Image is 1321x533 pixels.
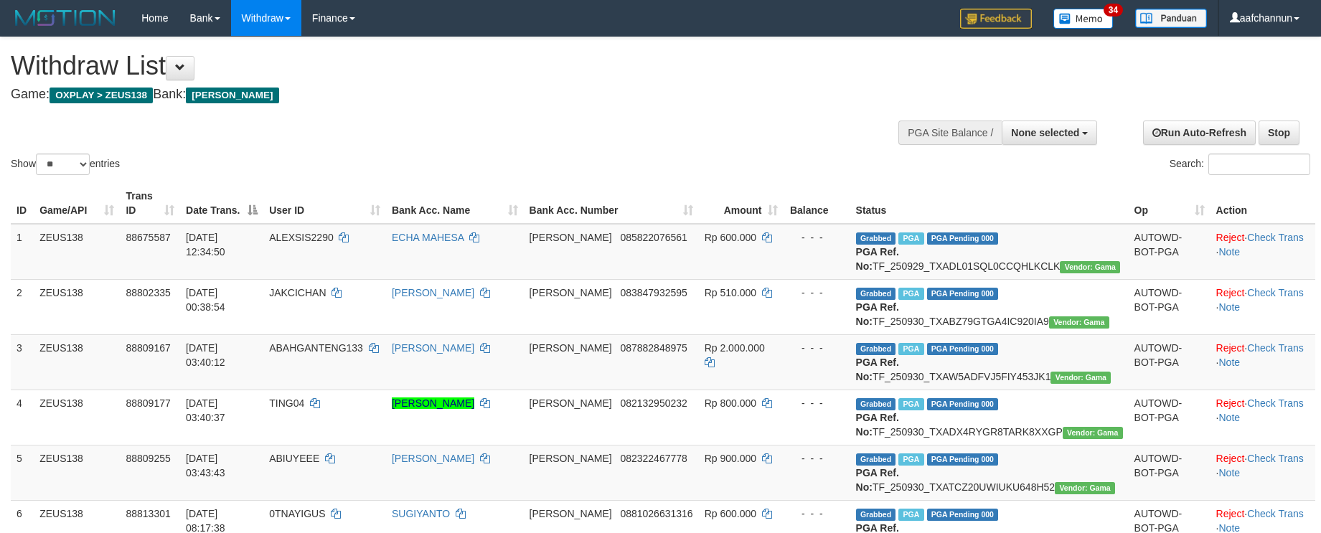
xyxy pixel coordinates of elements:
[34,279,120,334] td: ZEUS138
[1170,154,1310,175] label: Search:
[1216,287,1245,298] a: Reject
[789,396,845,410] div: - - -
[1219,246,1241,258] a: Note
[1210,334,1315,390] td: · ·
[927,398,999,410] span: PGA Pending
[850,445,1129,500] td: TF_250930_TXATCZ20UWIUKU648H52
[392,232,464,243] a: ECHA MAHESA
[856,301,899,327] b: PGA Ref. No:
[392,453,474,464] a: [PERSON_NAME]
[392,287,474,298] a: [PERSON_NAME]
[1210,445,1315,500] td: · ·
[392,508,450,519] a: SUGIYANTO
[34,334,120,390] td: ZEUS138
[850,334,1129,390] td: TF_250930_TXAW5ADFVJ5FIY453JK1
[705,232,756,243] span: Rp 600.000
[269,397,304,409] span: TING04
[530,342,612,354] span: [PERSON_NAME]
[34,390,120,445] td: ZEUS138
[524,183,699,224] th: Bank Acc. Number: activate to sort column ascending
[927,232,999,245] span: PGA Pending
[1129,224,1210,280] td: AUTOWD-BOT-PGA
[705,397,756,409] span: Rp 800.000
[927,288,999,300] span: PGA Pending
[11,224,34,280] td: 1
[186,342,225,368] span: [DATE] 03:40:12
[1210,224,1315,280] td: · ·
[269,508,325,519] span: 0TNAYIGUS
[898,343,923,355] span: Marked by aaftanly
[1219,357,1241,368] a: Note
[1002,121,1097,145] button: None selected
[11,390,34,445] td: 4
[530,453,612,464] span: [PERSON_NAME]
[1216,232,1245,243] a: Reject
[186,453,225,478] span: [DATE] 03:43:43
[11,183,34,224] th: ID
[11,154,120,175] label: Show entries
[1216,342,1245,354] a: Reject
[850,279,1129,334] td: TF_250930_TXABZ79GTGA4IC920IA9
[1247,232,1304,243] a: Check Trans
[898,453,923,466] span: Marked by aaftanly
[856,288,896,300] span: Grabbed
[620,287,687,298] span: Copy 083847932595 to clipboard
[705,453,756,464] span: Rp 900.000
[1053,9,1114,29] img: Button%20Memo.svg
[705,287,756,298] span: Rp 510.000
[126,508,170,519] span: 88813301
[1143,121,1256,145] a: Run Auto-Refresh
[1129,445,1210,500] td: AUTOWD-BOT-PGA
[1208,154,1310,175] input: Search:
[620,453,687,464] span: Copy 082322467778 to clipboard
[11,445,34,500] td: 5
[960,9,1032,29] img: Feedback.jpg
[856,398,896,410] span: Grabbed
[927,453,999,466] span: PGA Pending
[11,7,120,29] img: MOTION_logo.png
[1135,9,1207,28] img: panduan.png
[126,232,170,243] span: 88675587
[620,508,692,519] span: Copy 0881026631316 to clipboard
[126,453,170,464] span: 88809255
[1216,397,1245,409] a: Reject
[856,509,896,521] span: Grabbed
[1129,279,1210,334] td: AUTOWD-BOT-PGA
[126,397,170,409] span: 88809177
[705,342,765,354] span: Rp 2.000.000
[898,398,923,410] span: Marked by aaftanly
[699,183,784,224] th: Amount: activate to sort column ascending
[1247,397,1304,409] a: Check Trans
[530,397,612,409] span: [PERSON_NAME]
[1219,467,1241,478] a: Note
[898,121,1002,145] div: PGA Site Balance /
[898,509,923,521] span: Marked by aafsreyleap
[186,232,225,258] span: [DATE] 12:34:50
[34,183,120,224] th: Game/API: activate to sort column ascending
[1049,316,1109,329] span: Vendor URL: https://trx31.1velocity.biz
[789,230,845,245] div: - - -
[1247,508,1304,519] a: Check Trans
[269,287,326,298] span: JAKCICHAN
[530,287,612,298] span: [PERSON_NAME]
[856,343,896,355] span: Grabbed
[784,183,850,224] th: Balance
[1247,342,1304,354] a: Check Trans
[120,183,180,224] th: Trans ID: activate to sort column ascending
[34,224,120,280] td: ZEUS138
[530,232,612,243] span: [PERSON_NAME]
[850,390,1129,445] td: TF_250930_TXADX4RYGR8TARK8XXGP
[1063,427,1123,439] span: Vendor URL: https://trx31.1velocity.biz
[1216,508,1245,519] a: Reject
[386,183,524,224] th: Bank Acc. Name: activate to sort column ascending
[1216,453,1245,464] a: Reject
[1210,390,1315,445] td: · ·
[789,341,845,355] div: - - -
[11,88,866,102] h4: Game: Bank:
[186,397,225,423] span: [DATE] 03:40:37
[850,224,1129,280] td: TF_250929_TXADL01SQL0CCQHLKCLK
[530,508,612,519] span: [PERSON_NAME]
[1219,412,1241,423] a: Note
[36,154,90,175] select: Showentries
[50,88,153,103] span: OXPLAY > ZEUS138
